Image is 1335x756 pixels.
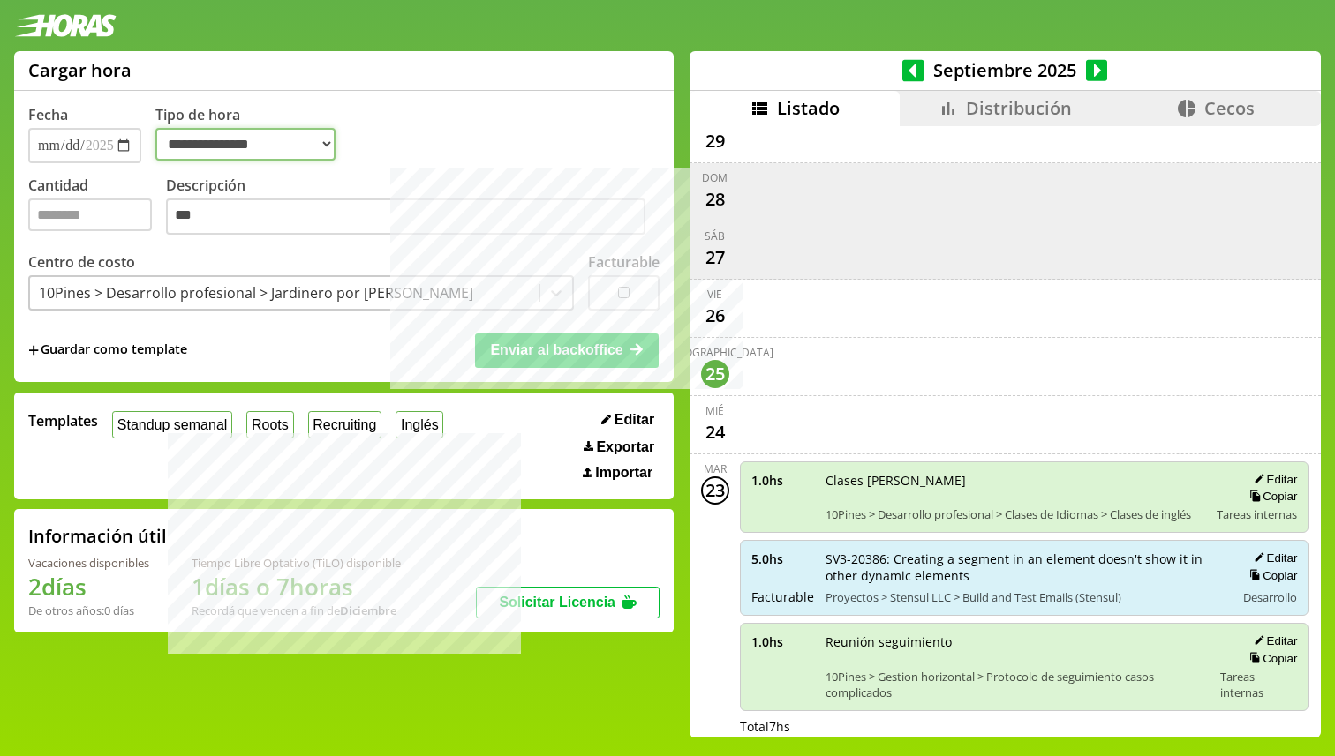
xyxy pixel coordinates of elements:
[28,176,166,240] label: Cantidad
[740,718,1309,735] div: Total 7 hs
[615,412,654,428] span: Editar
[701,243,729,272] div: 27
[1204,96,1255,120] span: Cecos
[1248,550,1297,565] button: Editar
[777,96,840,120] span: Listado
[596,411,660,429] button: Editar
[701,302,729,330] div: 26
[966,96,1072,120] span: Distribución
[28,571,149,603] h1: 2 días
[475,333,659,367] button: Enviar al backoffice
[476,587,660,618] button: Solicitar Licencia
[701,127,729,155] div: 29
[826,550,1224,584] span: SV3-20386: Creating a segment in an element doesn't show it in other dynamic elements
[595,465,652,481] span: Importar
[578,438,660,456] button: Exportar
[596,439,654,455] span: Exportar
[826,506,1205,522] span: 10Pines > Desarrollo profesional > Clases de Idiomas > Clases de inglés
[28,58,132,82] h1: Cargar hora
[112,411,232,438] button: Standup semanal
[192,603,401,618] div: Recordá que vencen a fin de
[28,341,39,360] span: +
[751,633,813,650] span: 1.0 hs
[28,198,152,231] input: Cantidad
[308,411,382,438] button: Recruiting
[166,198,645,236] textarea: Descripción
[826,472,1205,489] span: Clases [PERSON_NAME]
[28,411,98,430] span: Templates
[192,555,401,571] div: Tiempo Libre Optativo (TiLO) disponible
[28,603,149,618] div: De otros años: 0 días
[1244,489,1297,504] button: Copiar
[657,345,773,360] div: [DEMOGRAPHIC_DATA]
[490,342,622,357] span: Enviar al backoffice
[826,589,1224,605] span: Proyectos > Stensul LLC > Build and Test Emails (Stensul)
[1244,568,1297,583] button: Copiar
[28,252,135,272] label: Centro de costo
[924,58,1086,82] span: Septiembre 2025
[704,461,727,476] div: mar
[701,360,729,388] div: 25
[28,524,167,548] h2: Información útil
[751,550,813,567] span: 5.0 hs
[192,571,401,603] h1: 1 días o 7 horas
[340,603,396,618] b: Diciembre
[166,176,660,240] label: Descripción
[28,555,149,571] div: Vacaciones disponibles
[1244,651,1297,666] button: Copiar
[499,595,615,610] span: Solicitar Licencia
[701,476,729,505] div: 23
[751,472,813,489] span: 1.0 hs
[14,14,117,37] img: logotipo
[702,170,728,185] div: dom
[155,128,336,161] select: Tipo de hora
[705,228,725,243] div: sáb
[701,418,729,446] div: 24
[39,283,473,303] div: 10Pines > Desarrollo profesional > Jardinero por [PERSON_NAME]
[826,669,1208,700] span: 10Pines > Gestion horizontal > Protocolo de seguimiento casos complicados
[707,287,722,302] div: vie
[1248,472,1297,487] button: Editar
[588,252,660,272] label: Facturable
[155,105,350,163] label: Tipo de hora
[28,341,187,360] span: +Guardar como template
[690,126,1321,735] div: scrollable content
[396,411,443,438] button: Inglés
[705,403,724,418] div: mié
[701,185,729,213] div: 28
[28,105,68,124] label: Fecha
[826,633,1208,650] span: Reunión seguimiento
[1248,633,1297,648] button: Editar
[1220,669,1298,700] span: Tareas internas
[751,588,813,605] span: Facturable
[1217,506,1297,522] span: Tareas internas
[1243,589,1297,605] span: Desarrollo
[246,411,293,438] button: Roots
